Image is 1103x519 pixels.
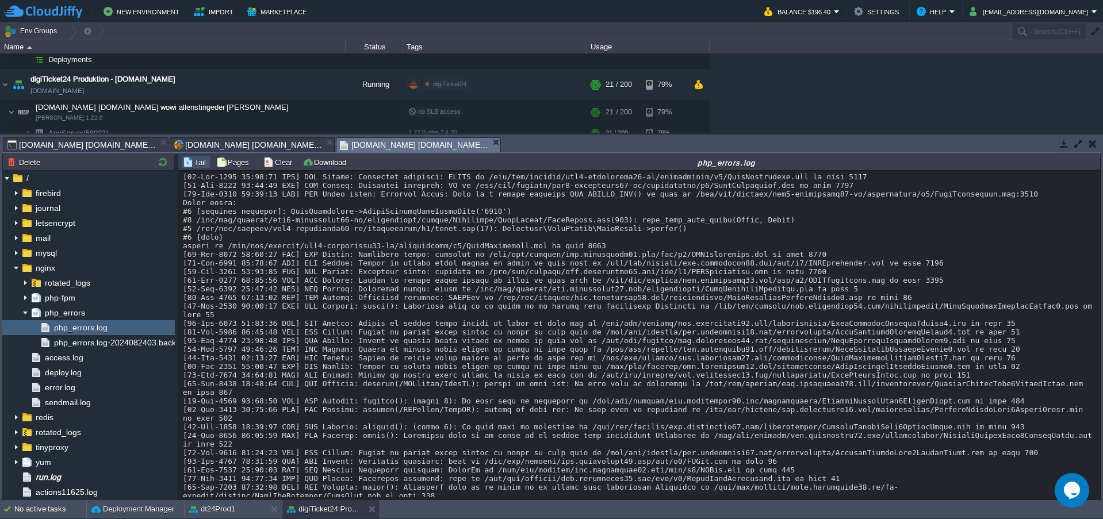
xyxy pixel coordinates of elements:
[43,278,92,288] a: rotated_logs
[646,124,683,142] div: 79%
[174,138,323,152] span: [DOMAIN_NAME] [DOMAIN_NAME] wowi allenstingeder [PERSON_NAME] : Add-Ons
[35,102,290,112] span: [DOMAIN_NAME] [DOMAIN_NAME] wowi allenstingeder [PERSON_NAME]
[1,40,345,53] div: Name
[346,69,403,100] div: Running
[33,188,63,198] a: firebird
[854,5,902,18] button: Settings
[408,108,461,115] span: no SLB access
[43,293,77,303] a: php-fpm
[606,124,628,142] div: 21 / 200
[33,203,62,213] a: journal
[194,5,237,18] button: Import
[24,124,31,142] img: AMDAwAAAACH5BAEAAAAALAAAAAABAAEAAAICRAEAOw==
[404,40,587,53] div: Tags
[33,487,99,497] a: actions11625.log
[33,233,52,243] a: mail
[606,69,632,100] div: 21 / 200
[189,503,235,515] button: dt24Prod1
[588,40,709,53] div: Usage
[917,5,949,18] button: Help
[33,427,83,437] a: rotated_logs
[646,69,683,100] div: 79%
[43,367,83,378] a: deploy.log
[764,5,834,18] button: Balance $196.40
[33,248,59,258] a: mysql
[33,457,53,467] a: yum
[14,500,86,518] div: No active tasks
[31,51,47,68] img: AMDAwAAAACH5BAEAAAAALAAAAAABAAEAAAICRAEAOw==
[7,138,157,152] span: [DOMAIN_NAME] [DOMAIN_NAME] wowi allenstingeder [PERSON_NAME] : Web SSH
[24,51,31,68] img: AMDAwAAAACH5BAEAAAAALAAAAAABAAEAAAICRAEAOw==
[263,157,296,167] button: Clear
[43,352,85,363] a: access.log
[1055,473,1091,508] iframe: chat widget
[35,103,290,112] a: [DOMAIN_NAME] [DOMAIN_NAME] wowi allenstingeder [PERSON_NAME][PERSON_NAME] 1.22.0
[30,85,84,97] a: [DOMAIN_NAME]
[36,114,103,121] span: [PERSON_NAME] 1.22.0
[247,5,310,18] button: Marketplace
[970,5,1091,18] button: [EMAIL_ADDRESS][DOMAIN_NAME]
[7,157,44,167] button: Delete
[91,503,174,515] button: Deployment Manager
[30,74,175,85] a: digiTicket24 Produktion - [DOMAIN_NAME]
[47,55,94,64] a: Deployments
[31,124,47,142] img: AMDAwAAAACH5BAEAAAAALAAAAAABAAEAAAICRAEAOw==
[302,157,350,167] button: Download
[216,157,252,167] button: Pages
[4,23,61,39] button: Env Groups
[606,101,632,124] div: 21 / 200
[24,173,30,183] a: /
[83,129,108,137] span: (58033)
[43,382,77,393] a: error.log
[52,337,187,348] a: php_errors.log-2024082403.backup
[408,129,457,136] span: 1.22.0-php-7.4.30
[183,157,209,167] button: Tail
[646,101,683,124] div: 79%
[433,80,466,87] span: digiTicket24
[4,5,82,19] img: CloudJiffy
[43,307,87,318] a: php_errors
[33,263,57,273] a: nginx
[346,40,403,53] div: Status
[52,322,109,333] a: php_errors.log
[16,101,32,124] img: AMDAwAAAACH5BAEAAAAALAAAAAABAAEAAAICRAEAOw==
[8,101,15,124] img: AMDAwAAAACH5BAEAAAAALAAAAAABAAEAAAICRAEAOw==
[47,128,110,138] span: AppServer
[1,69,10,100] img: AMDAwAAAACH5BAEAAAAALAAAAAABAAEAAAICRAEAOw==
[10,69,26,100] img: AMDAwAAAACH5BAEAAAAALAAAAAABAAEAAAICRAEAOw==
[33,412,55,422] span: redis
[33,218,77,228] a: letsencrypt
[340,138,489,152] span: [DOMAIN_NAME] [DOMAIN_NAME] wowi allenstingeder [PERSON_NAME] : Log
[33,442,70,452] a: tinyproxy
[287,503,359,515] button: digiTicket24 Produktion - [DOMAIN_NAME]
[354,157,1099,167] div: php_errors.log
[33,472,63,482] a: run.log
[47,128,110,138] a: AppServer(58033)
[43,397,93,407] a: sendmail.log
[27,46,32,49] img: AMDAwAAAACH5BAEAAAAALAAAAAABAAEAAAICRAEAOw==
[104,5,183,18] button: New Environment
